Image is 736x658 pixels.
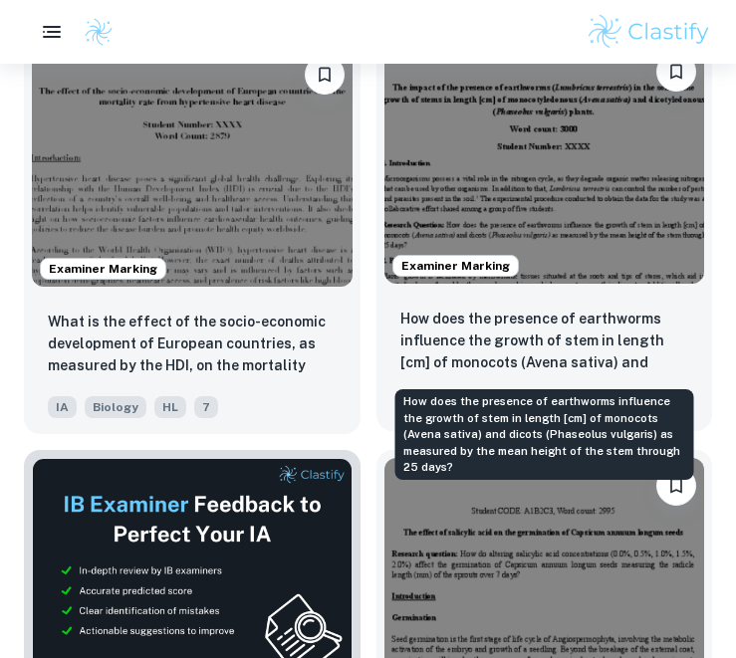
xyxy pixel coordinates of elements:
[194,396,218,418] span: 7
[400,308,689,375] p: How does the presence of earthworms influence the growth of stem in length [cm] of monocots (Aven...
[154,396,186,418] span: HL
[656,466,696,506] button: Please log in to bookmark exemplars
[84,17,114,47] img: Clastify logo
[24,39,361,434] a: Examiner MarkingPlease log in to bookmark exemplarsWhat is the effect of the socio-economic devel...
[384,44,705,284] img: Biology IA example thumbnail: How does the presence of earthworms infl
[393,257,518,275] span: Examiner Marking
[656,52,696,92] button: Please log in to bookmark exemplars
[85,396,146,418] span: Biology
[48,311,337,378] p: What is the effect of the socio-economic development of European countries, as measured by the HD...
[32,47,353,287] img: Biology IA example thumbnail: What is the effect of the socio-economic
[395,389,694,480] div: How does the presence of earthworms influence the growth of stem in length [cm] of monocots (Aven...
[41,260,165,278] span: Examiner Marking
[48,396,77,418] span: IA
[305,55,345,95] button: Please log in to bookmark exemplars
[586,12,712,52] img: Clastify logo
[72,17,114,47] a: Clastify logo
[376,39,713,434] a: Examiner MarkingPlease log in to bookmark exemplarsHow does the presence of earthworms influence ...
